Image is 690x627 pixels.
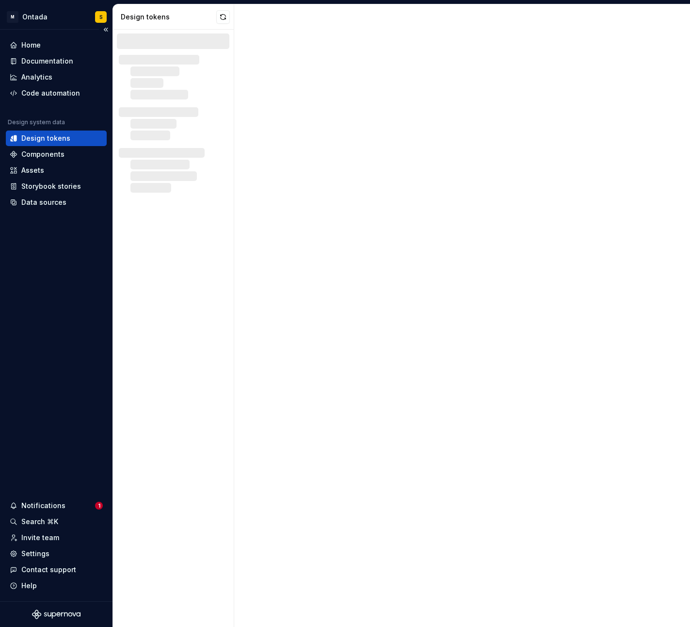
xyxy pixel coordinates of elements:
[2,6,111,27] button: MOntadaS
[21,133,70,143] div: Design tokens
[21,581,37,591] div: Help
[21,549,49,559] div: Settings
[121,12,216,22] div: Design tokens
[21,181,81,191] div: Storybook stories
[6,179,107,194] a: Storybook stories
[21,40,41,50] div: Home
[6,53,107,69] a: Documentation
[6,562,107,577] button: Contact support
[6,69,107,85] a: Analytics
[6,578,107,594] button: Help
[6,514,107,529] button: Search ⌘K
[6,530,107,545] a: Invite team
[95,502,103,510] span: 1
[7,11,18,23] div: M
[6,498,107,513] button: Notifications1
[32,610,80,619] svg: Supernova Logo
[6,546,107,561] a: Settings
[6,147,107,162] a: Components
[21,165,44,175] div: Assets
[21,149,64,159] div: Components
[6,163,107,178] a: Assets
[21,565,76,575] div: Contact support
[21,501,65,511] div: Notifications
[8,118,65,126] div: Design system data
[21,88,80,98] div: Code automation
[21,56,73,66] div: Documentation
[21,72,52,82] div: Analytics
[21,517,58,527] div: Search ⌘K
[21,198,66,207] div: Data sources
[6,131,107,146] a: Design tokens
[6,37,107,53] a: Home
[6,85,107,101] a: Code automation
[6,195,107,210] a: Data sources
[99,13,103,21] div: S
[21,533,59,543] div: Invite team
[22,12,48,22] div: Ontada
[99,23,112,36] button: Collapse sidebar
